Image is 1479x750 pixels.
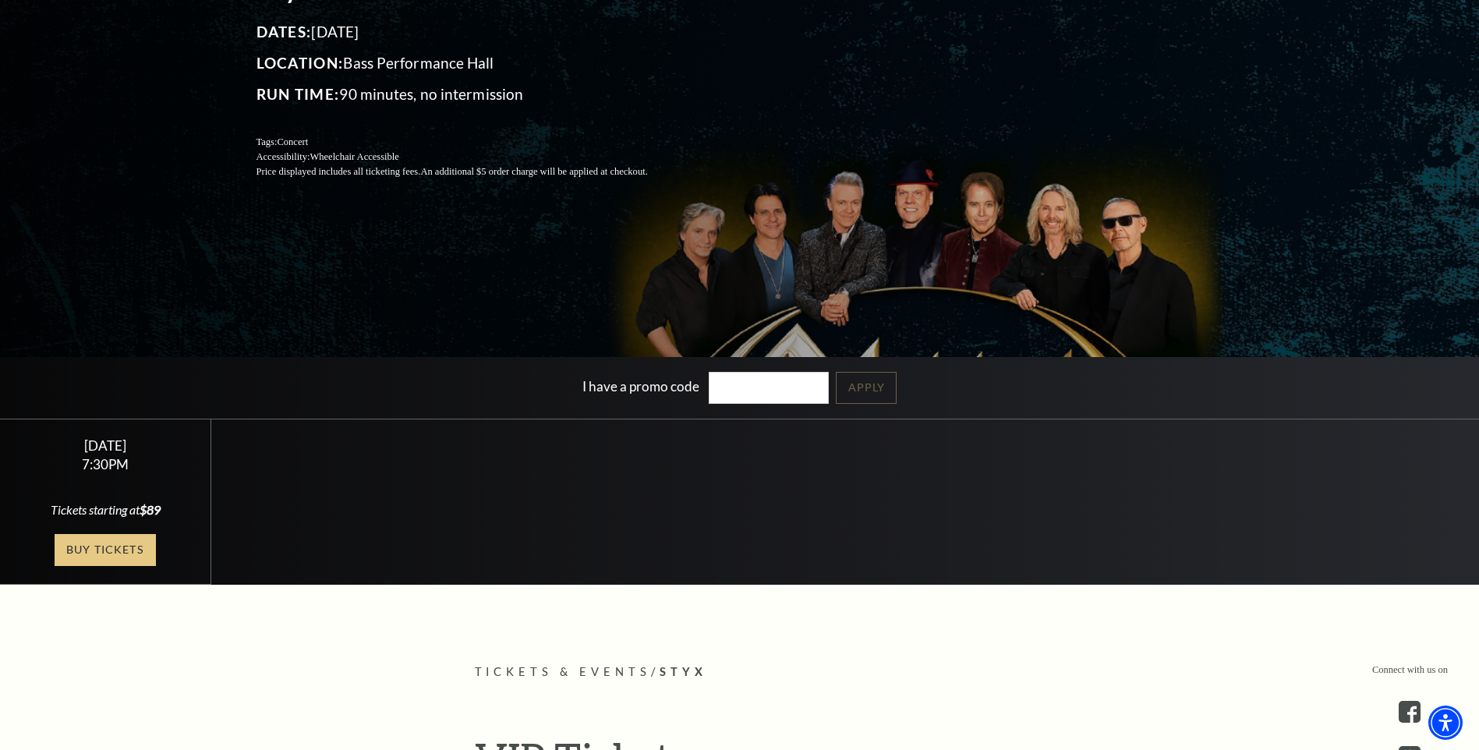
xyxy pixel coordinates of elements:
[277,136,308,147] span: Concert
[420,166,647,177] span: An additional $5 order charge will be applied at checkout.
[140,502,161,517] span: $89
[257,51,685,76] p: Bass Performance Hall
[257,150,685,165] p: Accessibility:
[310,151,398,162] span: Wheelchair Accessible
[1372,663,1448,677] p: Connect with us on
[19,437,193,454] div: [DATE]
[475,663,1005,682] p: /
[582,378,699,394] label: I have a promo code
[257,165,685,179] p: Price displayed includes all ticketing fees.
[257,19,685,44] p: [DATE]
[257,82,685,107] p: 90 minutes, no intermission
[19,501,193,518] div: Tickets starting at
[257,135,685,150] p: Tags:
[257,23,312,41] span: Dates:
[660,665,707,678] span: Styx
[1399,701,1421,723] a: facebook - open in a new tab
[1428,706,1463,740] div: Accessibility Menu
[55,534,156,566] a: Buy Tickets
[475,665,652,678] span: Tickets & Events
[257,54,344,72] span: Location:
[19,458,193,471] div: 7:30PM
[257,85,340,103] span: Run Time:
